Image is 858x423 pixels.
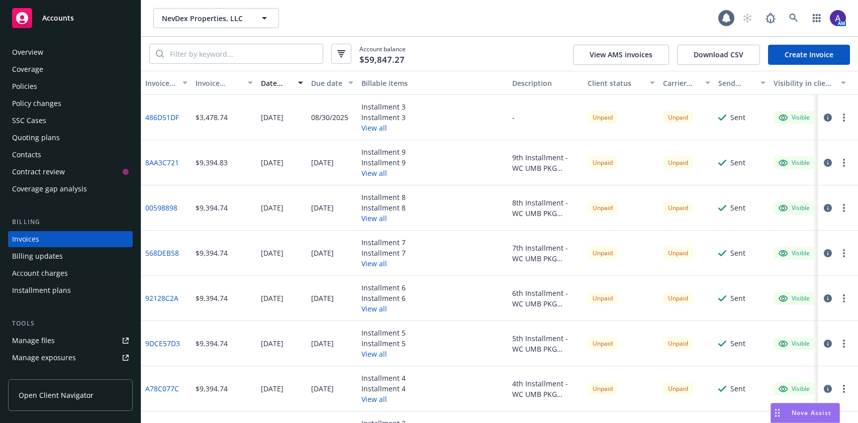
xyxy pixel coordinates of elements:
button: View all [361,349,406,359]
div: Sent [730,248,745,258]
div: Installment 4 [361,383,406,394]
div: Manage exposures [12,350,76,366]
span: Account balance [359,45,406,63]
button: View all [361,123,406,133]
button: View all [361,303,406,314]
div: [DATE] [311,202,334,213]
div: [DATE] [261,248,283,258]
button: Visibility in client dash [770,71,850,95]
div: Installment 9 [361,157,406,168]
span: Nova Assist [792,408,831,417]
div: Drag to move [771,403,784,422]
div: Installment 9 [361,147,406,157]
div: Visible [779,203,810,213]
div: Installment 5 [361,338,406,349]
button: View all [361,394,406,404]
button: Nova Assist [771,403,840,423]
div: Billable items [361,78,504,88]
div: Unpaid [663,156,693,169]
div: [DATE] [261,338,283,349]
a: 568DEB58 [145,248,179,258]
div: Sent [730,383,745,394]
button: Download CSV [677,45,760,65]
div: Billing updates [12,248,63,264]
div: $3,478.74 [196,112,228,123]
div: [DATE] [261,293,283,303]
div: Account charges [12,265,68,281]
div: $9,394.83 [196,157,228,168]
div: Unpaid [663,247,693,259]
div: Unpaid [588,156,618,169]
div: Due date [311,78,342,88]
div: Unpaid [588,337,618,350]
a: 00598898 [145,202,177,213]
button: View AMS invoices [573,45,669,65]
a: 9DCE57D3 [145,338,180,349]
div: Manage certificates [12,367,78,383]
div: $9,394.74 [196,248,228,258]
div: 6th Installment - WC UMB PKG Premium - DUE [DATE] [512,288,580,309]
button: View all [361,258,406,269]
div: Unpaid [663,111,693,124]
div: $9,394.74 [196,338,228,349]
a: Report a Bug [760,8,781,28]
svg: Search [156,50,164,58]
button: View all [361,168,406,178]
div: $9,394.74 [196,383,228,394]
div: 08/30/2025 [311,112,348,123]
div: [DATE] [311,383,334,394]
button: Invoice ID [141,71,192,95]
div: Date issued [261,78,292,88]
a: Manage certificates [8,367,133,383]
div: Installment 3 [361,101,406,112]
button: NevDex Properties, LLC [153,8,279,28]
a: Contacts [8,147,133,163]
button: Invoice amount [192,71,257,95]
button: Description [508,71,584,95]
div: Unpaid [588,292,618,304]
div: Manage files [12,333,55,349]
a: Invoices [8,231,133,247]
div: Installment 6 [361,293,406,303]
span: Open Client Navigator [19,390,93,400]
div: [DATE] [261,157,283,168]
div: Installment 4 [361,373,406,383]
div: Coverage gap analysis [12,181,87,197]
div: Unpaid [588,201,618,214]
div: [DATE] [261,112,283,123]
button: Carrier status [659,71,714,95]
div: Unpaid [663,337,693,350]
a: Quoting plans [8,130,133,146]
a: 92128C2A [145,293,178,303]
div: Send result [718,78,754,88]
div: Visible [779,294,810,303]
div: 7th Installment - WC UMB PKG Premium - DUE [DATE] [512,243,580,264]
div: [DATE] [311,338,334,349]
div: SSC Cases [12,113,46,129]
button: Billable items [357,71,508,95]
div: Visibility in client dash [774,78,835,88]
button: Due date [307,71,357,95]
div: Contacts [12,147,41,163]
div: Invoice amount [196,78,242,88]
a: 486D51DF [145,112,179,123]
div: Overview [12,44,43,60]
div: [DATE] [261,202,283,213]
div: Billing [8,217,133,227]
a: Policy changes [8,95,133,112]
a: Accounts [8,4,133,32]
div: 5th Installment - WC UMB PKG Premium - DUE [DATE] [512,333,580,354]
div: [DATE] [311,157,334,168]
div: Coverage [12,61,43,77]
span: Accounts [42,14,74,22]
a: Manage exposures [8,350,133,366]
div: Unpaid [663,201,693,214]
span: $59,847.27 [359,53,405,66]
div: Installment 8 [361,202,406,213]
button: Client status [584,71,659,95]
div: Unpaid [588,382,618,395]
div: 4th Installment - WC UMB PKG Premium - DUE [DATE] [512,378,580,399]
a: Manage files [8,333,133,349]
div: Sent [730,202,745,213]
a: Start snowing [737,8,757,28]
